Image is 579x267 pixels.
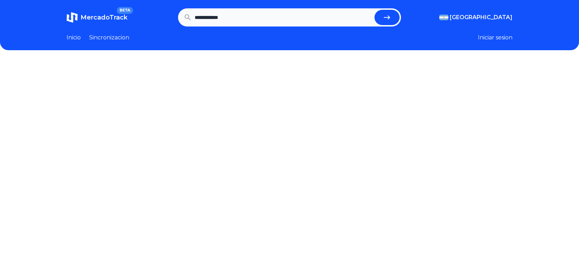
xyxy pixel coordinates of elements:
a: MercadoTrackBETA [67,12,128,23]
a: Sincronizacion [89,33,129,42]
span: BETA [117,7,133,14]
img: MercadoTrack [67,12,78,23]
span: MercadoTrack [80,14,128,21]
a: Inicio [67,33,81,42]
img: Argentina [439,15,448,20]
button: Iniciar sesion [478,33,512,42]
span: [GEOGRAPHIC_DATA] [450,13,512,22]
button: [GEOGRAPHIC_DATA] [439,13,512,22]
